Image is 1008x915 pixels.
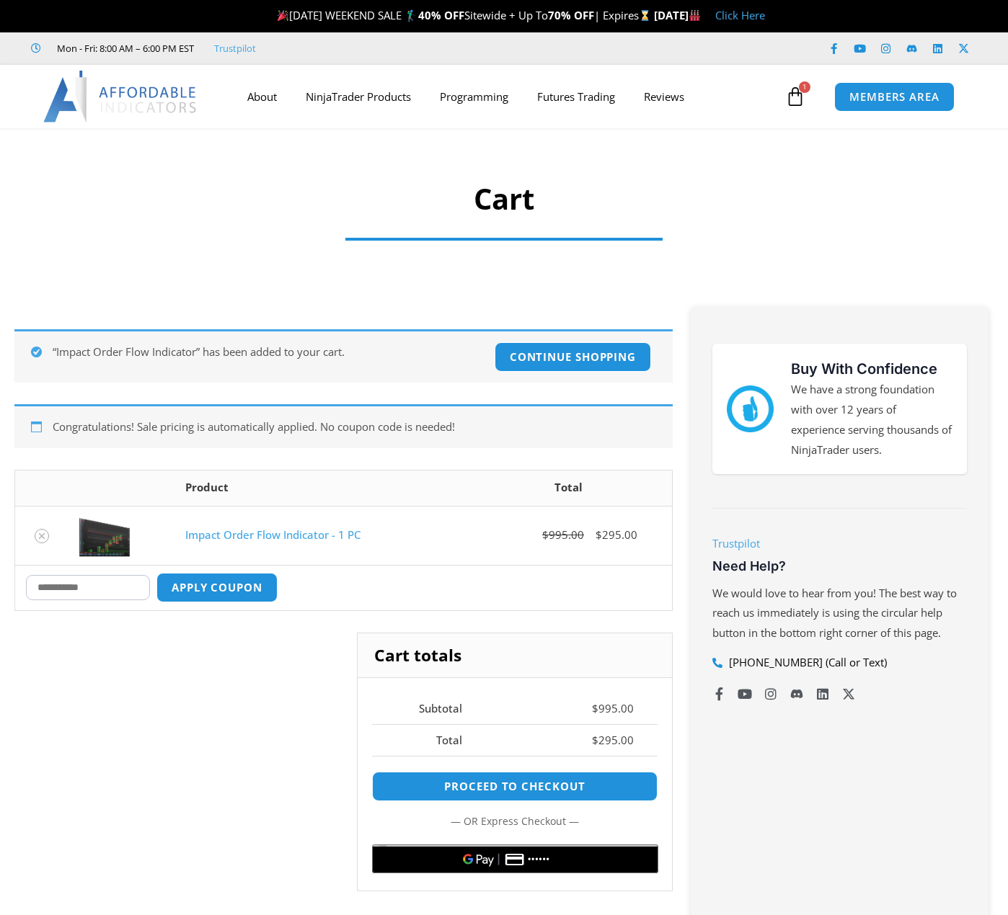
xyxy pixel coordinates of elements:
span: $ [542,527,549,542]
a: Futures Trading [523,80,629,113]
a: Programming [425,80,523,113]
a: About [233,80,291,113]
button: Buy with GPay [372,844,658,873]
a: Proceed to checkout [372,772,658,801]
nav: Menu [233,80,781,113]
strong: [DATE] [654,8,701,22]
img: 🏭 [689,10,700,21]
a: Trustpilot [712,536,760,550]
span: $ [596,527,602,542]
th: Total [372,724,486,756]
iframe: Secure payment input frame [369,839,660,840]
a: Impact Order Flow Indicator - 1 PC [185,527,361,542]
strong: 70% OFF [548,8,594,22]
h3: Buy With Confidence [791,358,952,380]
strong: 40% OFF [418,8,464,22]
text: •••••• [528,854,550,865]
a: MEMBERS AREA [834,82,955,112]
a: NinjaTrader Products [291,80,425,113]
div: “Impact Order Flow Indicator” has been added to your cart. [14,329,673,383]
span: MEMBERS AREA [849,91,940,102]
a: Reviews [629,80,699,113]
img: LogoAI | Affordable Indicators – NinjaTrader [43,71,198,122]
bdi: 295.00 [592,733,634,747]
img: 🎉 [278,10,288,21]
button: Apply coupon [156,573,278,602]
div: Congratulations! Sale pricing is automatically applied. No coupon code is needed! [14,404,673,448]
span: 1 [799,81,810,93]
a: Click Here [715,8,765,22]
span: [DATE] WEEKEND SALE 🏌️‍♂️ Sitewide + Up To | Expires [274,8,654,22]
img: mark thumbs good 43913 | Affordable Indicators – NinjaTrader [727,385,774,432]
h2: Cart totals [358,633,672,678]
h1: Cart [331,179,677,219]
span: [PHONE_NUMBER] (Call or Text) [725,653,887,673]
bdi: 995.00 [592,701,634,715]
th: Total [465,470,672,506]
th: Product [174,470,464,506]
p: — or — [372,812,658,831]
span: $ [592,733,598,747]
p: We have a strong foundation with over 12 years of experience serving thousands of NinjaTrader users. [791,380,952,460]
a: Trustpilot [214,40,256,57]
th: Subtotal [372,692,486,724]
span: We would love to hear from you! The best way to reach us immediately is using the circular help b... [712,586,957,640]
a: Continue shopping [495,342,651,372]
bdi: 995.00 [542,527,584,542]
img: OrderFlow 2 | Affordable Indicators – NinjaTrader [79,514,130,557]
a: Remove Impact Order Flow Indicator - 1 PC from cart [35,529,49,543]
img: ⌛ [640,10,650,21]
span: $ [592,701,598,715]
bdi: 295.00 [596,527,637,542]
h3: Need Help? [712,558,967,574]
a: 1 [764,76,827,117]
span: Mon - Fri: 8:00 AM – 6:00 PM EST [53,40,194,57]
